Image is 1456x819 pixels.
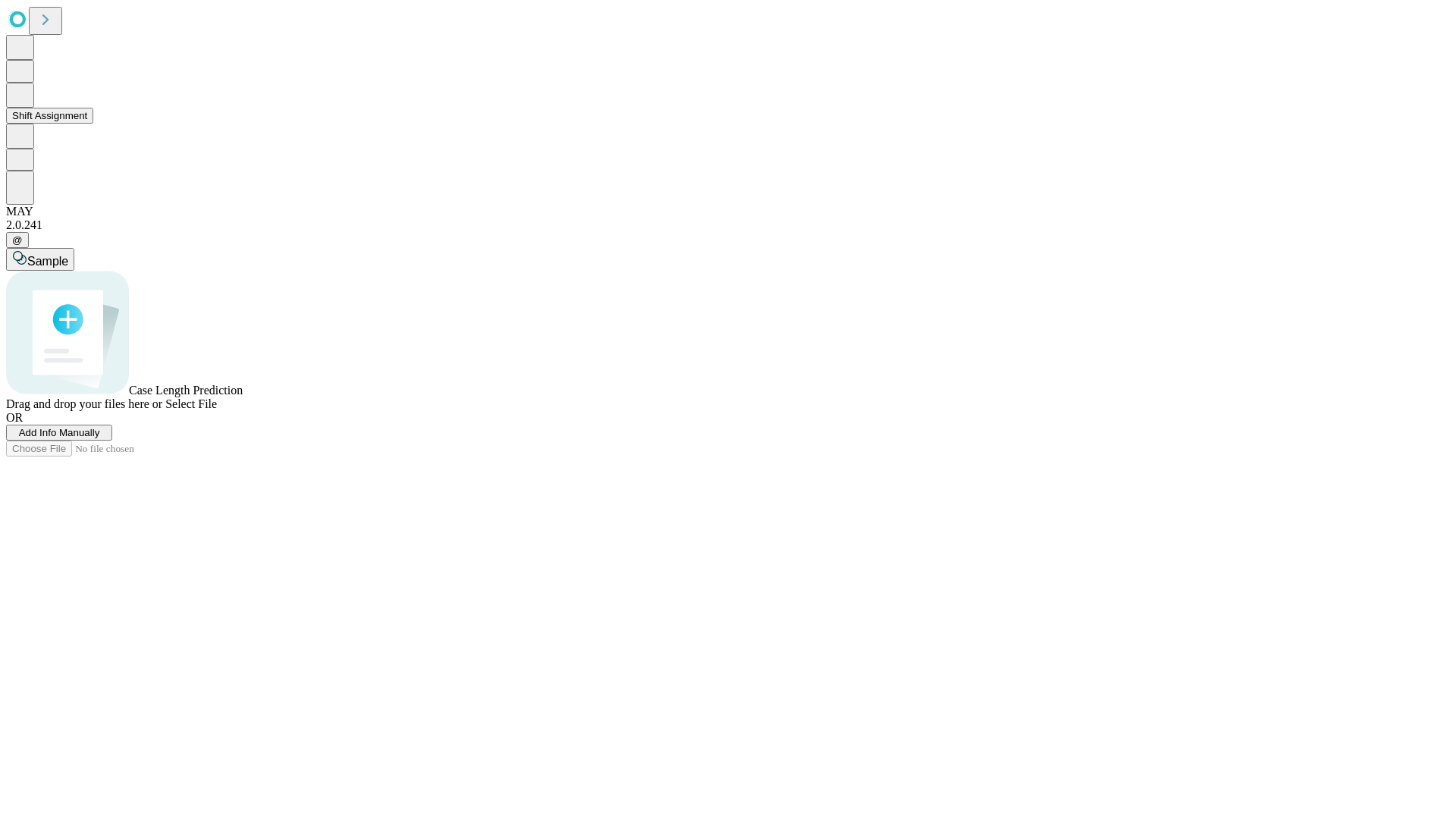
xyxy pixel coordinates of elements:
[6,411,23,424] span: OR
[12,234,23,246] span: @
[6,232,29,248] button: @
[6,218,1450,232] div: 2.0.241
[165,397,217,410] span: Select File
[6,425,112,441] button: Add Info Manually
[27,255,68,268] span: Sample
[6,248,74,271] button: Sample
[6,397,162,410] span: Drag and drop your files here or
[6,205,1450,218] div: MAY
[6,108,93,124] button: Shift Assignment
[129,384,243,397] span: Case Length Prediction
[19,427,100,438] span: Add Info Manually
